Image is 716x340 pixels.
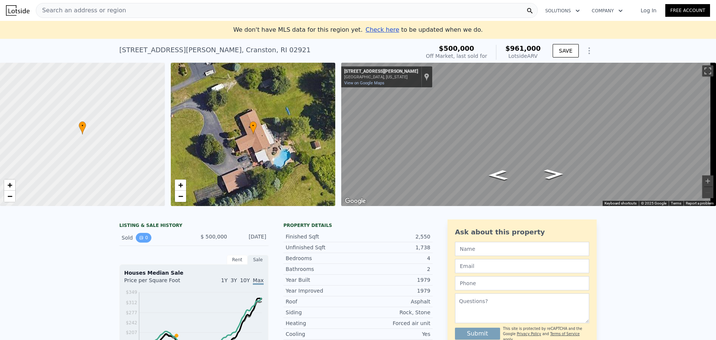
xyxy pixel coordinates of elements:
[136,233,151,243] button: View historical data
[4,191,15,202] a: Zoom out
[536,167,572,182] path: Go Southeast, Pippin Orchard Rd
[586,4,629,18] button: Company
[124,269,264,277] div: Houses Median Sale
[286,265,358,273] div: Bathrooms
[455,276,589,290] input: Phone
[230,277,237,283] span: 3Y
[253,277,264,285] span: Max
[665,4,710,17] a: Free Account
[286,330,358,338] div: Cooling
[455,242,589,256] input: Name
[286,276,358,284] div: Year Built
[702,65,713,77] button: Toggle fullscreen view
[4,180,15,191] a: Zoom in
[79,121,86,134] div: •
[233,233,266,243] div: [DATE]
[344,75,418,79] div: [GEOGRAPHIC_DATA], [US_STATE]
[286,255,358,262] div: Bedrooms
[439,44,474,52] span: $500,000
[119,45,311,55] div: [STREET_ADDRESS][PERSON_NAME] , Cranston , RI 02921
[550,332,580,336] a: Terms of Service
[358,287,430,294] div: 1979
[248,255,268,265] div: Sale
[126,310,137,315] tspan: $277
[424,73,429,81] a: Show location on map
[126,320,137,325] tspan: $242
[358,233,430,240] div: 2,550
[240,277,250,283] span: 10Y
[36,6,126,15] span: Search an address or region
[341,63,716,206] div: Street View
[539,4,586,18] button: Solutions
[126,290,137,295] tspan: $349
[344,69,418,75] div: [STREET_ADDRESS][PERSON_NAME]
[582,43,597,58] button: Show Options
[426,52,487,60] div: Off Market, last sold for
[201,234,227,240] span: $ 500,000
[283,222,433,228] div: Property details
[365,26,399,33] span: Check here
[343,196,368,206] img: Google
[178,191,183,201] span: −
[505,44,541,52] span: $961,000
[126,300,137,305] tspan: $312
[553,44,579,57] button: SAVE
[344,81,384,85] a: View on Google Maps
[119,222,268,230] div: LISTING & SALE HISTORY
[341,63,716,206] div: Map
[122,233,188,243] div: Sold
[7,191,12,201] span: −
[632,7,665,14] a: Log In
[455,259,589,273] input: Email
[505,52,541,60] div: Lotside ARV
[358,265,430,273] div: 2
[641,201,666,205] span: © 2025 Google
[7,180,12,190] span: +
[286,309,358,316] div: Siding
[178,180,183,190] span: +
[286,233,358,240] div: Finished Sqft
[6,5,29,16] img: Lotside
[455,328,500,340] button: Submit
[227,255,248,265] div: Rent
[343,196,368,206] a: Open this area in Google Maps (opens a new window)
[124,277,194,288] div: Price per Square Foot
[175,180,186,191] a: Zoom in
[686,201,714,205] a: Report a problem
[286,319,358,327] div: Heating
[175,191,186,202] a: Zoom out
[358,244,430,251] div: 1,738
[286,244,358,251] div: Unfinished Sqft
[358,319,430,327] div: Forced air unit
[221,277,227,283] span: 1Y
[358,255,430,262] div: 4
[702,175,713,187] button: Zoom in
[286,287,358,294] div: Year Improved
[358,330,430,338] div: Yes
[358,276,430,284] div: 1979
[286,298,358,305] div: Roof
[517,332,541,336] a: Privacy Policy
[79,122,86,129] span: •
[604,201,637,206] button: Keyboard shortcuts
[249,121,257,134] div: •
[358,309,430,316] div: Rock, Stone
[365,25,483,34] div: to be updated when we do.
[455,227,589,237] div: Ask about this property
[249,122,257,129] span: •
[480,168,516,183] path: Go Northwest, Pippin Orchard Rd
[671,201,681,205] a: Terms (opens in new tab)
[233,25,483,34] div: We don't have MLS data for this region yet.
[358,298,430,305] div: Asphalt
[126,330,137,335] tspan: $207
[702,187,713,198] button: Zoom out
